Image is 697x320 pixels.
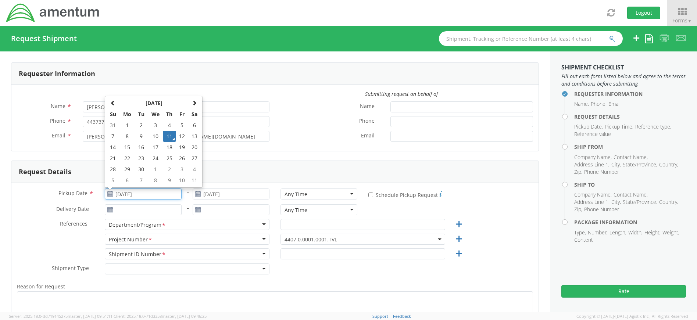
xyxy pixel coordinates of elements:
td: 31 [107,120,119,131]
td: 18 [163,142,176,153]
input: Schedule Pickup Request [368,193,373,197]
li: Reference value [574,130,611,138]
td: 27 [188,153,201,164]
li: Zip [574,168,582,176]
span: Email [361,132,375,140]
li: City [611,198,621,206]
span: Delivery Date [56,205,89,214]
span: ▼ [687,18,692,24]
h4: Requester Information [574,91,686,97]
span: master, [DATE] 09:46:25 [162,313,207,319]
button: Rate [561,285,686,298]
td: 4 [163,120,176,131]
td: 10 [148,131,163,142]
td: 21 [107,153,119,164]
td: 22 [119,153,135,164]
td: 17 [148,142,163,153]
td: 2 [163,164,176,175]
th: Su [107,109,119,120]
li: Name [574,100,589,108]
td: 19 [176,142,189,153]
span: Forms [672,17,692,24]
li: Company Name [574,191,612,198]
h4: Request Details [574,114,686,119]
li: Phone [591,100,607,108]
td: 6 [119,175,135,186]
h4: Request Shipment [11,35,77,43]
td: 26 [176,153,189,164]
li: Content [574,236,593,244]
td: 6 [188,120,201,131]
h4: Ship From [574,144,686,150]
td: 13 [188,131,201,142]
li: State/Province [623,198,657,206]
li: Length [610,229,626,236]
span: References [60,220,87,227]
span: Phone [359,117,375,126]
span: Fill out each form listed below and agree to the terms and conditions before submitting [561,73,686,87]
li: Contact Name [614,191,648,198]
li: Reference type [635,123,671,130]
td: 20 [188,142,201,153]
td: 5 [107,175,119,186]
td: 9 [163,175,176,186]
li: City [611,161,621,168]
li: Phone Number [584,206,619,213]
span: Server: 2025.18.0-dd719145275 [9,313,112,319]
span: master, [DATE] 09:51:11 [68,313,112,319]
li: Weight [662,229,679,236]
span: Phone [50,117,65,124]
td: 25 [163,153,176,164]
td: 4 [188,164,201,175]
div: Shipment ID Number [109,251,166,258]
li: Zip [574,206,582,213]
div: Any Time [285,206,307,214]
i: Submitting request on behalf of [365,90,438,97]
li: Address Line 1 [574,198,610,206]
a: Feedback [393,313,411,319]
span: Name [51,103,65,109]
li: Country [659,198,678,206]
span: Copyright © [DATE]-[DATE] Agistix Inc., All Rights Reserved [576,313,688,319]
td: 8 [119,131,135,142]
th: Fr [176,109,189,120]
td: 28 [107,164,119,175]
th: Sa [188,109,201,120]
span: Previous Month [110,100,115,105]
span: Next Month [192,100,197,105]
button: Logout [627,7,660,19]
li: Company Name [574,154,612,161]
td: 29 [119,164,135,175]
li: Contact Name [614,154,648,161]
span: Shipment Type [52,265,89,273]
td: 12 [176,131,189,142]
th: Mo [119,109,135,120]
td: 14 [107,142,119,153]
td: 7 [107,131,119,142]
td: 9 [135,131,148,142]
label: Schedule Pickup Request [368,190,442,199]
a: Support [372,313,388,319]
li: Number [588,229,608,236]
th: Tu [135,109,148,120]
th: Select Month [119,98,188,109]
h3: Request Details [19,168,71,176]
li: Phone Number [584,168,619,176]
li: Email [608,100,621,108]
th: We [148,109,163,120]
td: 5 [176,120,189,131]
td: 3 [148,120,163,131]
li: Address Line 1 [574,161,610,168]
td: 1 [148,164,163,175]
td: 11 [163,131,176,142]
span: 4407.0.0001.0001.TVL [285,236,441,243]
li: Height [644,229,661,236]
div: Department/Program [109,221,166,229]
li: State/Province [623,161,657,168]
td: 7 [135,175,148,186]
td: 10 [176,175,189,186]
span: Client: 2025.18.0-71d3358 [114,313,207,319]
td: 30 [135,164,148,175]
li: Country [659,161,678,168]
span: Name [360,103,375,111]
